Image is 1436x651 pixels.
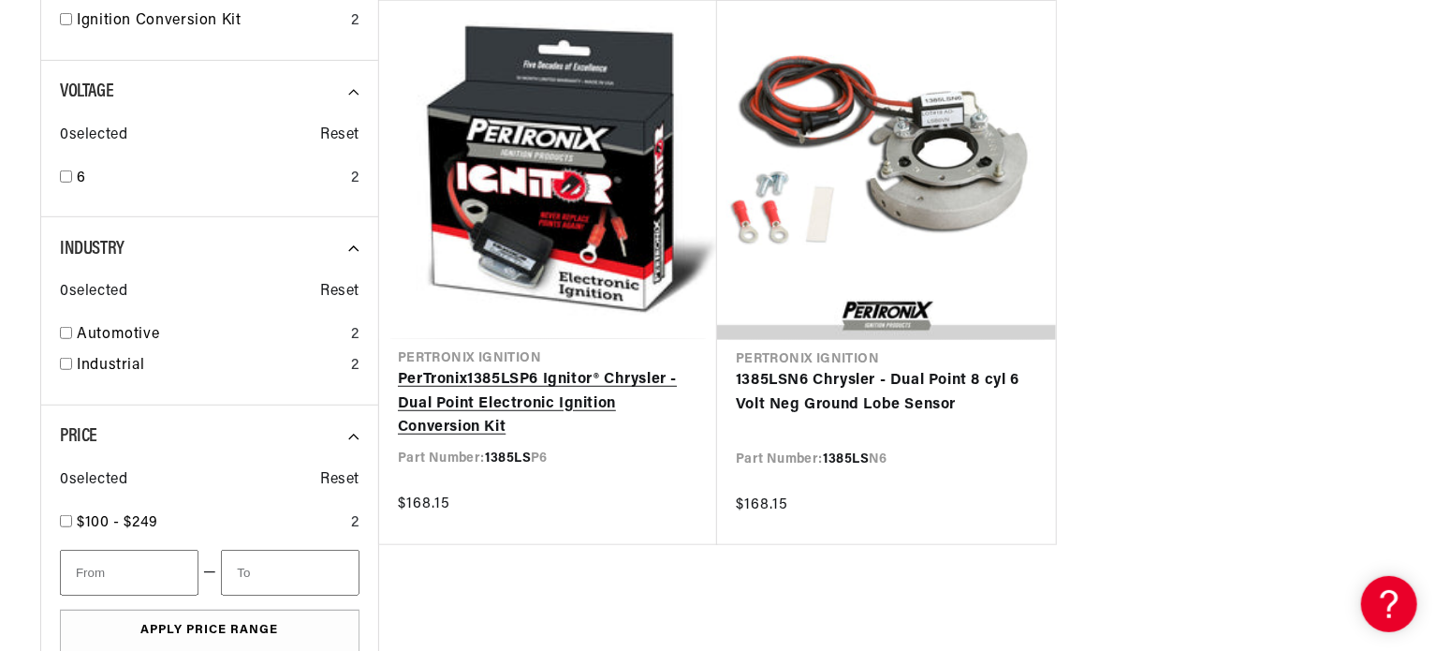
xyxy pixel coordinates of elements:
a: Ignition Conversion Kit [77,9,344,34]
span: Reset [320,280,359,304]
input: To [221,550,359,596]
span: Price [60,427,97,446]
span: Voltage [60,82,113,101]
a: PerTronix1385LSP6 Ignitor® Chrysler - Dual Point Electronic Ignition Conversion Kit [398,368,698,440]
a: 6 [77,167,344,191]
span: $100 - $249 [77,515,158,530]
span: — [203,561,217,585]
input: From [60,550,198,596]
div: 2 [351,9,359,34]
div: 2 [351,354,359,378]
span: Reset [320,468,359,493]
span: Reset [320,124,359,148]
div: 2 [351,511,359,536]
a: Automotive [77,323,344,348]
div: 2 [351,167,359,191]
span: 0 selected [60,468,127,493]
span: 0 selected [60,280,127,304]
a: 1385LSN6 Chrysler - Dual Point 8 cyl 6 Volt Neg Ground Lobe Sensor [736,369,1037,417]
span: 0 selected [60,124,127,148]
a: Industrial [77,354,344,378]
span: Industry [60,240,125,259]
div: 2 [351,323,359,348]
